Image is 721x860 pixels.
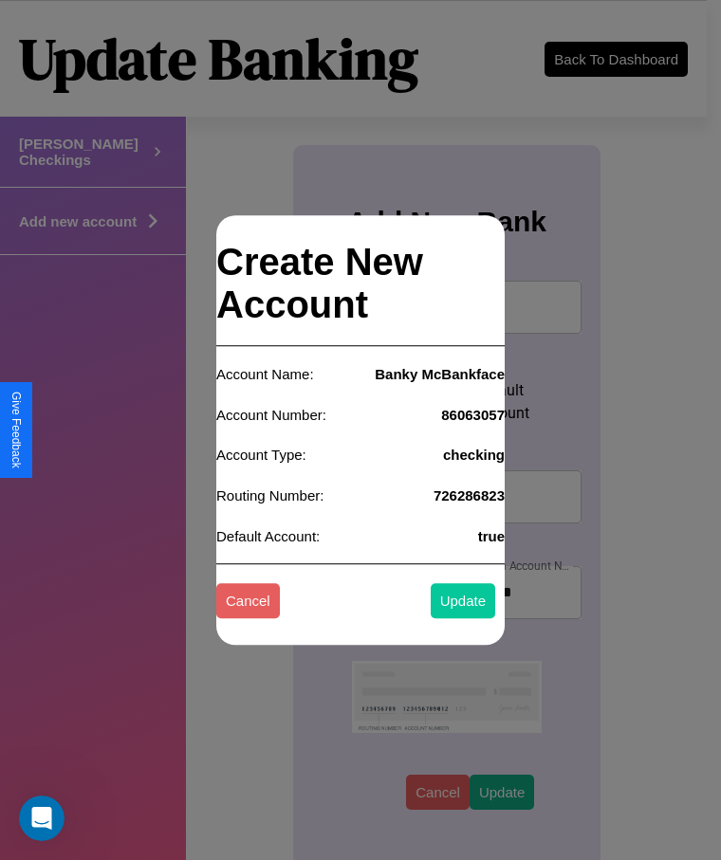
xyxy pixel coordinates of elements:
[216,483,324,508] p: Routing Number:
[216,361,314,387] p: Account Name:
[9,392,23,468] div: Give Feedback
[443,447,505,463] h4: checking
[216,442,306,467] p: Account Type:
[216,583,280,618] button: Cancel
[216,223,505,347] h2: Create New Account
[434,487,505,503] h4: 726286823
[19,796,65,841] iframe: Intercom live chat
[375,366,505,382] h4: Banky McBankface
[431,583,495,618] button: Update
[441,407,505,423] h4: 86063057
[216,523,320,549] p: Default Account:
[478,528,505,544] h4: true
[216,402,326,428] p: Account Number:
